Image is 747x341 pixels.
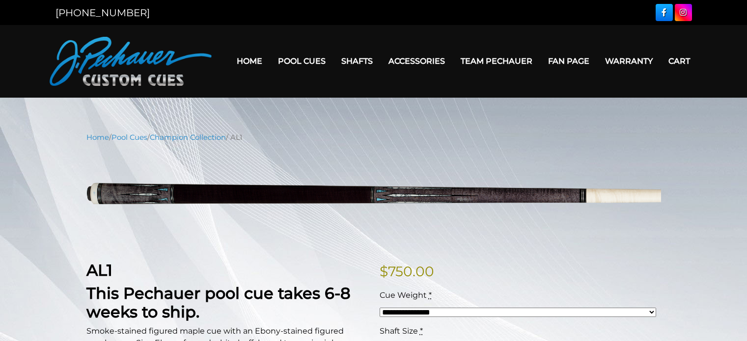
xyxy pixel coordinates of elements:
img: Pechauer Custom Cues [50,37,212,86]
img: AL1-UPDATED.png [86,150,661,246]
abbr: required [429,290,432,300]
bdi: 750.00 [380,263,434,280]
a: Fan Page [540,49,597,74]
span: Cue Weight [380,290,427,300]
strong: This Pechauer pool cue takes 6-8 weeks to ship. [86,284,351,321]
a: Pool Cues [270,49,333,74]
span: $ [380,263,388,280]
nav: Breadcrumb [86,132,661,143]
a: Cart [661,49,698,74]
strong: AL1 [86,261,112,280]
a: Shafts [333,49,381,74]
abbr: required [420,326,423,336]
a: [PHONE_NUMBER] [55,7,150,19]
a: Team Pechauer [453,49,540,74]
span: Shaft Size [380,326,418,336]
a: Pool Cues [111,133,147,142]
a: Accessories [381,49,453,74]
a: Home [229,49,270,74]
a: Warranty [597,49,661,74]
a: Champion Collection [150,133,226,142]
a: Home [86,133,109,142]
